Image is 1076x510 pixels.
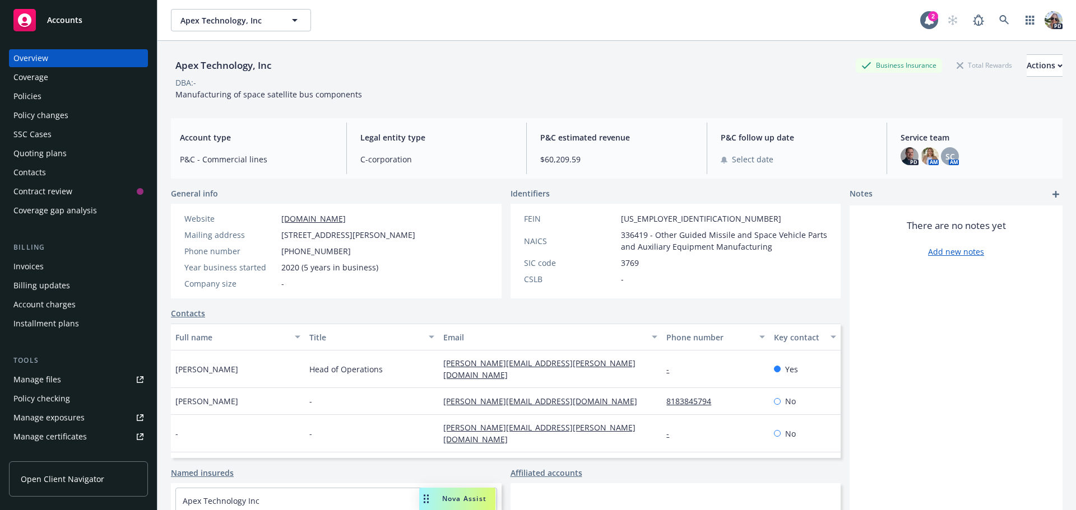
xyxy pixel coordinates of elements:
[184,261,277,273] div: Year business started
[305,324,439,350] button: Title
[281,278,284,289] span: -
[309,395,312,407] span: -
[621,213,781,224] span: [US_EMPLOYER_IDENTIFICATION_NUMBER]
[13,106,68,124] div: Policy changes
[666,331,752,343] div: Phone number
[511,188,550,199] span: Identifiers
[13,183,72,200] div: Contract review
[951,58,1018,72] div: Total Rewards
[184,278,277,289] div: Company size
[540,153,693,165] span: $60,209.59
[183,495,259,506] a: Apex Technology Inc
[524,257,616,269] div: SIC code
[666,396,720,406] a: 8183845794
[180,132,333,143] span: Account type
[662,324,769,350] button: Phone number
[13,125,52,143] div: SSC Cases
[9,371,148,389] a: Manage files
[785,395,796,407] span: No
[175,89,362,100] span: Manufacturing of space satellite bus components
[13,258,44,275] div: Invoices
[907,219,1006,232] span: There are no notes yet
[732,153,773,165] span: Select date
[13,277,70,294] div: Billing updates
[309,363,383,375] span: Head of Operations
[9,296,148,314] a: Account charges
[993,9,1015,31] a: Search
[442,494,486,503] span: Nova Assist
[621,273,624,285] span: -
[13,163,46,181] div: Contacts
[9,144,148,162] a: Quoting plans
[901,132,1054,143] span: Service team
[9,409,148,427] a: Manage exposures
[928,246,984,258] a: Add new notes
[281,229,415,241] span: [STREET_ADDRESS][PERSON_NAME]
[13,202,97,219] div: Coverage gap analysis
[309,331,422,343] div: Title
[281,213,346,224] a: [DOMAIN_NAME]
[945,151,955,162] span: SC
[621,257,639,269] span: 3769
[9,49,148,67] a: Overview
[1027,54,1063,77] button: Actions
[443,422,636,445] a: [PERSON_NAME][EMAIL_ADDRESS][PERSON_NAME][DOMAIN_NAME]
[171,9,311,31] button: Apex Technology, Inc
[511,467,582,479] a: Affiliated accounts
[666,364,678,375] a: -
[175,363,238,375] span: [PERSON_NAME]
[967,9,990,31] a: Report a Bug
[171,188,218,199] span: General info
[785,363,798,375] span: Yes
[13,390,70,408] div: Policy checking
[13,68,48,86] div: Coverage
[9,390,148,408] a: Policy checking
[9,202,148,219] a: Coverage gap analysis
[171,307,205,319] a: Contacts
[184,213,277,224] div: Website
[1027,55,1063,76] div: Actions
[13,144,67,162] div: Quoting plans
[666,428,678,439] a: -
[9,4,148,36] a: Accounts
[621,229,828,252] span: 336419 - Other Guided Missile and Space Vehicle Parts and Auxiliary Equipment Manufacturing
[9,242,148,253] div: Billing
[524,235,616,247] div: NAICS
[180,15,277,26] span: Apex Technology, Inc
[540,132,693,143] span: P&C estimated revenue
[850,188,873,201] span: Notes
[419,488,495,510] button: Nova Assist
[9,163,148,181] a: Contacts
[901,147,919,165] img: photo
[281,261,378,273] span: 2020 (5 years in business)
[13,87,41,105] div: Policies
[769,324,841,350] button: Key contact
[443,396,646,406] a: [PERSON_NAME][EMAIL_ADDRESS][DOMAIN_NAME]
[443,331,645,343] div: Email
[175,331,288,343] div: Full name
[524,213,616,224] div: FEIN
[180,153,333,165] span: P&C - Commercial lines
[1049,188,1063,201] a: add
[13,409,85,427] div: Manage exposures
[171,58,276,73] div: Apex Technology, Inc
[171,467,234,479] a: Named insureds
[9,355,148,366] div: Tools
[721,132,874,143] span: P&C follow up date
[184,229,277,241] div: Mailing address
[9,428,148,446] a: Manage certificates
[13,49,48,67] div: Overview
[1019,9,1041,31] a: Switch app
[9,87,148,105] a: Policies
[21,473,104,485] span: Open Client Navigator
[13,447,70,465] div: Manage claims
[13,428,87,446] div: Manage certificates
[419,488,433,510] div: Drag to move
[13,371,61,389] div: Manage files
[47,16,82,25] span: Accounts
[928,11,938,21] div: 2
[439,324,662,350] button: Email
[360,132,513,143] span: Legal entity type
[856,58,942,72] div: Business Insurance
